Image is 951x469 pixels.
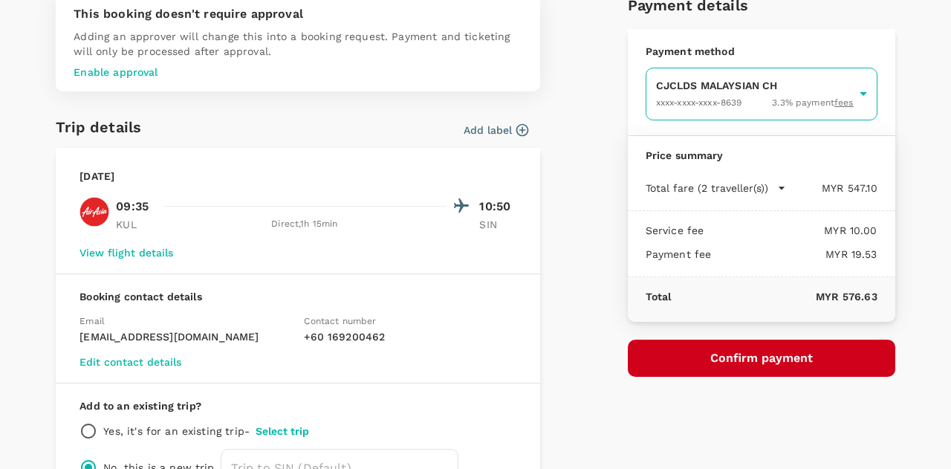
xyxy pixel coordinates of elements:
p: MYR 547.10 [786,181,877,195]
p: Add to an existing trip? [79,398,516,413]
p: 10:50 [479,198,516,216]
span: Email [79,316,105,326]
button: View flight details [79,247,173,259]
p: Service fee [646,223,704,238]
p: Yes, it's for an existing trip - [103,424,250,439]
p: Booking contact details [79,289,516,304]
p: Price summary [646,148,877,163]
p: 09:35 [116,198,149,216]
p: MYR 576.63 [671,289,877,304]
p: Total fare (2 traveller(s)) [646,181,768,195]
p: CJCLDS MALAYSIAN CH [656,78,854,93]
div: CJCLDS MALAYSIAN CHXXXX-XXXX-XXXX-86393.3% paymentfees [646,68,877,120]
p: [DATE] [79,169,114,184]
button: Total fare (2 traveller(s)) [646,181,786,195]
span: 3.3 % payment [772,96,853,111]
p: Payment fee [646,247,712,262]
button: Edit contact details [79,356,181,368]
p: [EMAIL_ADDRESS][DOMAIN_NAME] [79,329,292,344]
button: Confirm payment [628,340,895,377]
p: Adding an approver will change this into a booking request. Payment and ticketing will only be pr... [74,29,522,59]
p: MYR 19.53 [711,247,877,262]
p: Payment method [646,44,877,59]
span: XXXX-XXXX-XXXX-8639 [656,97,742,108]
button: Select trip [256,425,309,437]
p: KUL [116,217,153,232]
p: This booking doesn't require approval [74,5,522,23]
p: + 60 169200462 [304,329,516,344]
div: Direct , 1h 15min [162,217,447,232]
u: fees [834,97,854,108]
span: Contact number [304,316,376,326]
p: SIN [479,217,516,232]
p: Enable approval [74,65,522,80]
button: Add label [464,123,528,138]
h6: Trip details [56,115,141,139]
p: MYR 10.00 [704,223,877,238]
img: AK [79,197,109,227]
p: Total [646,289,672,304]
